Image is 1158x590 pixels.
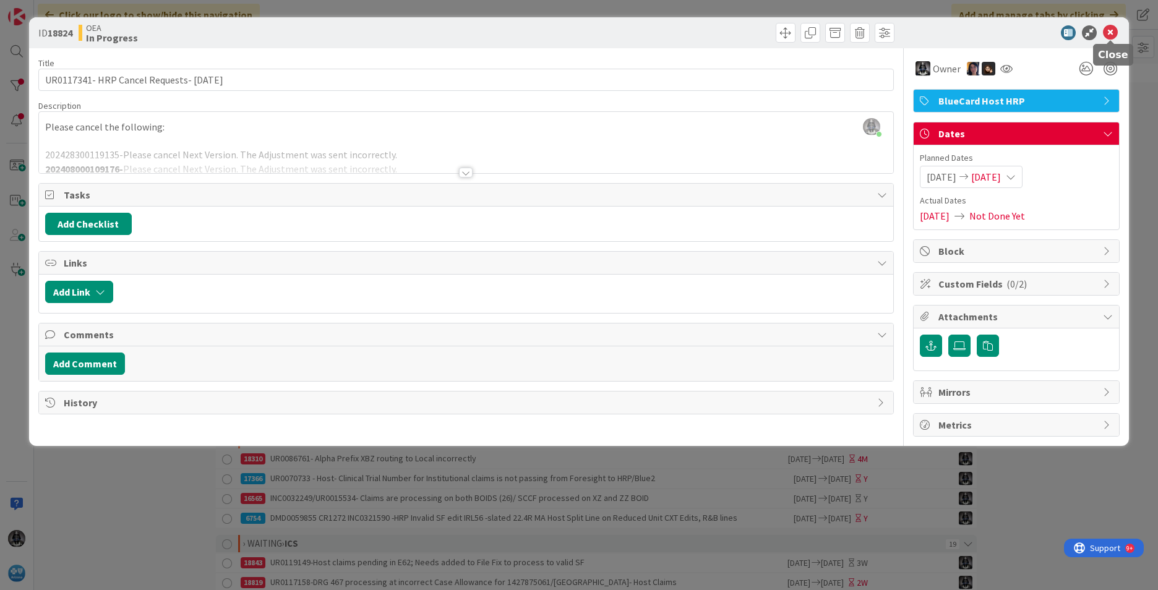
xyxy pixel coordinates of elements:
[1006,278,1027,290] span: ( 0/2 )
[62,5,69,15] div: 9+
[86,23,138,33] span: OEA
[48,27,72,39] b: 18824
[45,353,125,375] button: Add Comment
[938,244,1097,259] span: Block
[938,309,1097,324] span: Attachments
[64,255,871,270] span: Links
[1098,49,1128,61] h5: Close
[26,2,56,17] span: Support
[920,208,950,223] span: [DATE]
[920,194,1113,207] span: Actual Dates
[938,385,1097,400] span: Mirrors
[64,395,871,410] span: History
[938,276,1097,291] span: Custom Fields
[863,118,880,135] img: ddRgQ3yRm5LdI1ED0PslnJbT72KgN0Tb.jfif
[920,152,1113,165] span: Planned Dates
[933,61,961,76] span: Owner
[982,62,995,75] img: ZB
[64,187,871,202] span: Tasks
[45,213,132,235] button: Add Checklist
[38,25,72,40] span: ID
[916,61,930,76] img: KG
[38,69,894,91] input: type card name here...
[64,327,871,342] span: Comments
[86,33,138,43] b: In Progress
[938,126,1097,141] span: Dates
[45,281,113,303] button: Add Link
[45,120,887,134] p: Please cancel the following:
[927,169,956,184] span: [DATE]
[938,417,1097,432] span: Metrics
[969,208,1025,223] span: Not Done Yet
[38,100,81,111] span: Description
[967,62,980,75] img: TC
[938,93,1097,108] span: BlueCard Host HRP
[38,58,54,69] label: Title
[971,169,1001,184] span: [DATE]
